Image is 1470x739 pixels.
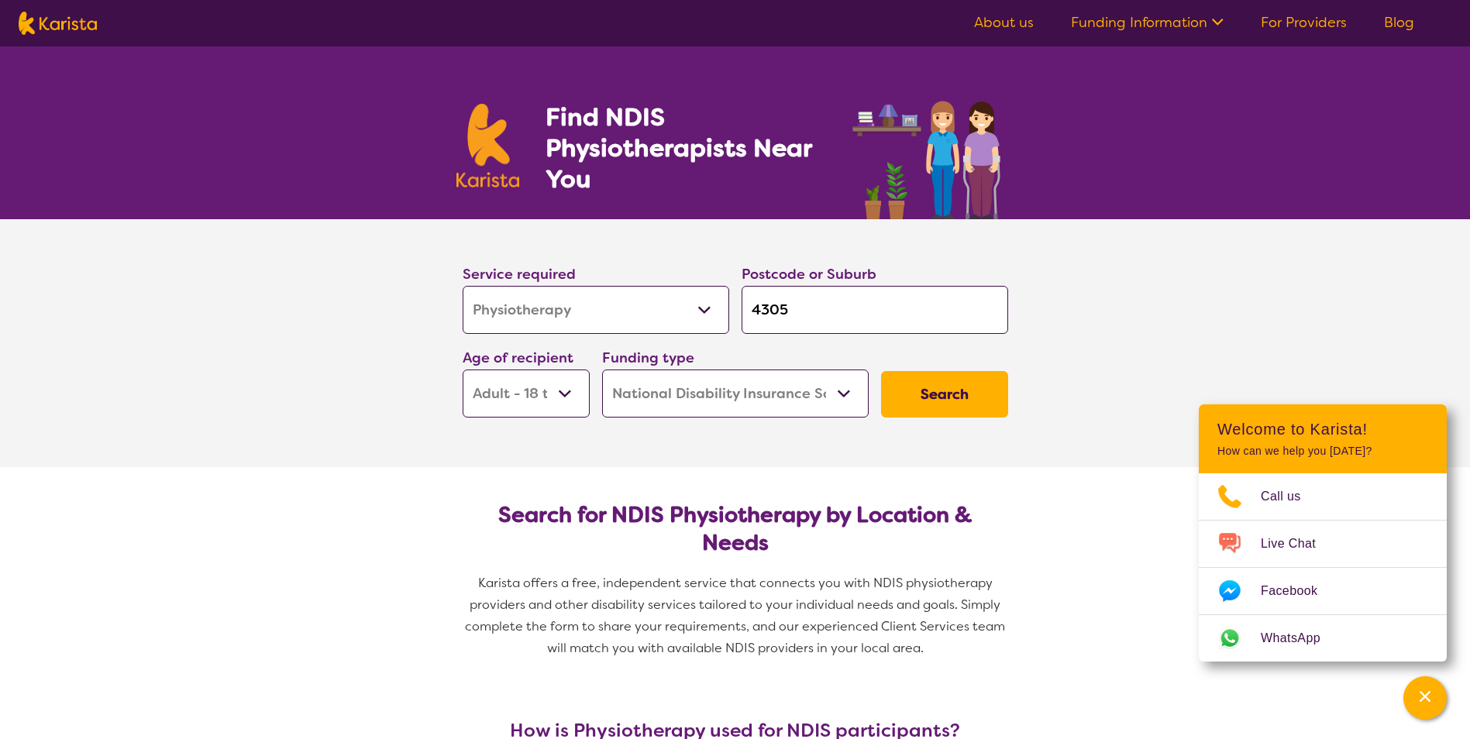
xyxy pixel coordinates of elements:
[463,265,576,284] label: Service required
[1199,615,1447,662] a: Web link opens in a new tab.
[1261,13,1347,32] a: For Providers
[1261,532,1334,555] span: Live Chat
[463,349,573,367] label: Age of recipient
[1217,445,1428,458] p: How can we help you [DATE]?
[1071,13,1224,32] a: Funding Information
[1199,404,1447,662] div: Channel Menu
[742,286,1008,334] input: Type
[456,104,520,187] img: Karista logo
[742,265,876,284] label: Postcode or Suburb
[1261,579,1336,603] span: Facebook
[1199,473,1447,662] ul: Choose channel
[848,84,1014,219] img: physiotherapy
[974,13,1034,32] a: About us
[881,371,1008,418] button: Search
[1261,485,1320,508] span: Call us
[456,572,1014,659] p: Karista offers a free, independent service that connects you with NDIS physiotherapy providers an...
[602,349,694,367] label: Funding type
[546,101,832,194] h1: Find NDIS Physiotherapists Near You
[19,12,97,35] img: Karista logo
[1384,13,1414,32] a: Blog
[1217,420,1428,438] h2: Welcome to Karista!
[1403,676,1447,720] button: Channel Menu
[475,501,996,557] h2: Search for NDIS Physiotherapy by Location & Needs
[1261,627,1339,650] span: WhatsApp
